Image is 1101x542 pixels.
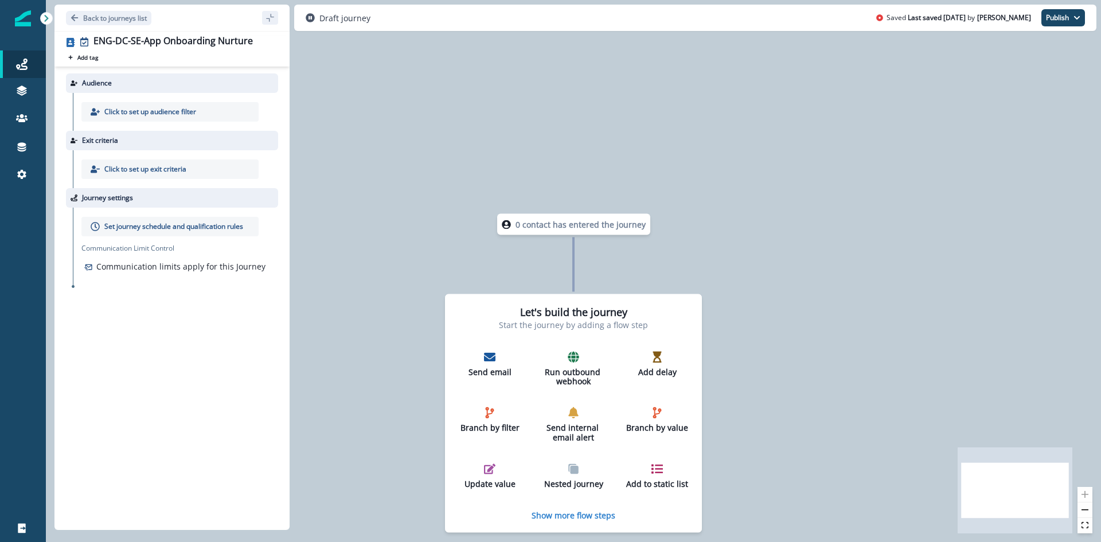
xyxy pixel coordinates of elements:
[967,13,975,23] p: by
[621,458,693,493] button: Add to static list
[83,13,147,23] p: Back to journeys list
[96,260,266,272] p: Communication limits apply for this Journey
[626,367,689,377] p: Add delay
[908,13,966,23] p: Last saved [DATE]
[516,219,646,231] p: 0 contact has entered the journey
[454,458,526,493] button: Update value
[104,221,243,232] p: Set journey schedule and qualification rules
[81,243,278,254] p: Communication Limit Control
[532,509,615,520] button: Show more flow steps
[104,107,196,117] p: Click to set up audience filter
[458,479,521,489] p: Update value
[887,13,906,23] p: Saved
[82,135,118,146] p: Exit criteria
[82,78,112,88] p: Audience
[1041,9,1085,26] button: Publish
[445,294,702,533] div: Let's build the journeyStart the journey by adding a flow stepSend emailRun outbound webhookAdd d...
[454,346,526,381] button: Send email
[626,479,689,489] p: Add to static list
[458,367,521,377] p: Send email
[104,164,186,174] p: Click to set up exit criteria
[262,11,278,25] button: sidebar collapse toggle
[499,318,648,330] p: Start the journey by adding a flow step
[537,403,610,447] button: Send internal email alert
[542,479,605,489] p: Nested journey
[15,10,31,26] img: Inflection
[621,346,693,381] button: Add delay
[93,36,253,48] div: ENG-DC-SE-App Onboarding Nurture
[319,12,370,24] p: Draft journey
[520,306,627,319] h2: Let's build the journey
[77,54,98,61] p: Add tag
[458,423,521,433] p: Branch by filter
[542,423,605,443] p: Send internal email alert
[977,13,1031,23] p: Joel Acevedo
[66,11,151,25] button: Go back
[537,346,610,391] button: Run outbound webhook
[1077,518,1092,533] button: fit view
[66,53,100,62] button: Add tag
[82,193,133,203] p: Journey settings
[626,423,689,433] p: Branch by value
[621,403,693,438] button: Branch by value
[463,214,684,235] div: 0 contact has entered the journey
[542,367,605,387] p: Run outbound webhook
[537,458,610,493] button: Nested journey
[1077,502,1092,518] button: zoom out
[454,403,526,438] button: Branch by filter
